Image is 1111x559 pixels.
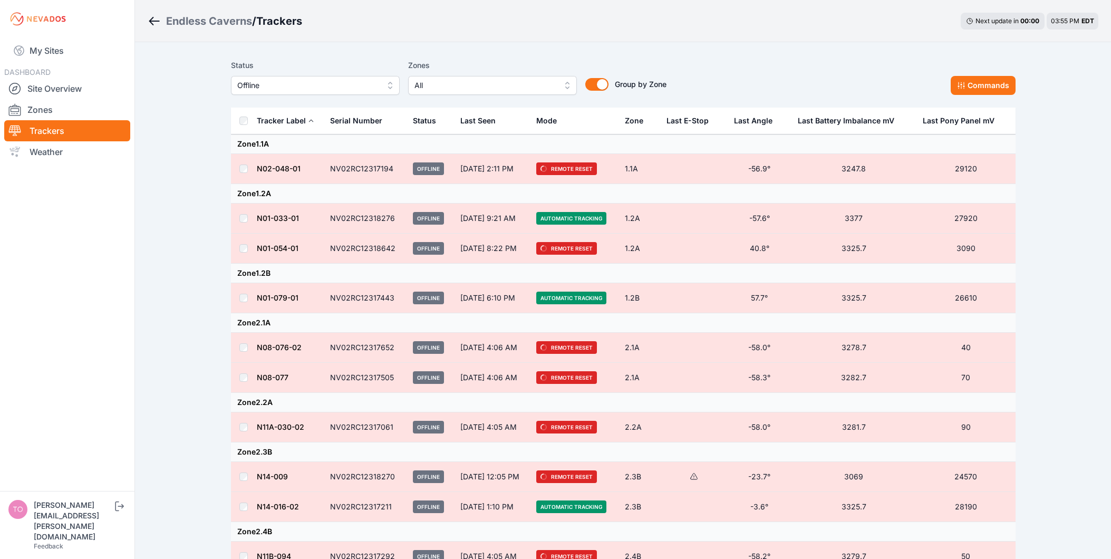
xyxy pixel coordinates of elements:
[454,333,530,363] td: [DATE] 4:06 AM
[231,393,1016,412] td: Zone 2.2A
[1081,17,1094,25] span: EDT
[237,79,379,92] span: Offline
[4,120,130,141] a: Trackers
[414,79,556,92] span: All
[728,412,791,442] td: -58.0°
[916,462,1015,492] td: 24570
[324,154,407,184] td: NV02RC12317194
[916,234,1015,264] td: 3090
[4,99,130,120] a: Zones
[231,522,1016,542] td: Zone 2.4B
[791,234,916,264] td: 3325.7
[536,371,597,384] span: Remote Reset
[34,542,63,550] a: Feedback
[916,154,1015,184] td: 29120
[791,412,916,442] td: 3281.7
[625,108,652,133] button: Zone
[536,421,597,433] span: Remote Reset
[728,204,791,234] td: -57.6°
[413,242,444,255] span: Offline
[536,341,597,354] span: Remote Reset
[916,333,1015,363] td: 40
[257,115,306,126] div: Tracker Label
[791,204,916,234] td: 3377
[231,134,1016,154] td: Zone 1.1A
[4,68,51,76] span: DASHBOARD
[324,363,407,393] td: NV02RC12317505
[324,462,407,492] td: NV02RC12318270
[666,115,709,126] div: Last E-Stop
[536,470,597,483] span: Remote Reset
[257,373,288,382] a: N08-077
[413,470,444,483] span: Offline
[619,154,661,184] td: 1.1A
[791,283,916,313] td: 3325.7
[666,108,717,133] button: Last E-Stop
[798,108,903,133] button: Last Battery Imbalance mV
[791,363,916,393] td: 3282.7
[536,212,606,225] span: Automatic Tracking
[413,371,444,384] span: Offline
[257,108,314,133] button: Tracker Label
[324,333,407,363] td: NV02RC12317652
[791,462,916,492] td: 3069
[413,292,444,304] span: Offline
[257,214,299,223] a: N01-033-01
[454,492,530,522] td: [DATE] 1:10 PM
[619,333,661,363] td: 2.1A
[728,492,791,522] td: -3.6°
[257,343,302,352] a: N08-076-02
[413,162,444,175] span: Offline
[256,14,302,28] h3: Trackers
[324,412,407,442] td: NV02RC12317061
[619,363,661,393] td: 2.1A
[413,341,444,354] span: Offline
[231,264,1016,283] td: Zone 1.2B
[408,59,577,72] label: Zones
[619,412,661,442] td: 2.2A
[916,283,1015,313] td: 26610
[166,14,252,28] a: Endless Caverns
[4,141,130,162] a: Weather
[1051,17,1079,25] span: 03:55 PM
[1020,17,1039,25] div: 00 : 00
[536,242,597,255] span: Remote Reset
[923,115,994,126] div: Last Pony Panel mV
[454,363,530,393] td: [DATE] 4:06 AM
[916,412,1015,442] td: 90
[257,293,298,302] a: N01-079-01
[413,212,444,225] span: Offline
[324,234,407,264] td: NV02RC12318642
[231,313,1016,333] td: Zone 2.1A
[625,115,643,126] div: Zone
[330,108,391,133] button: Serial Number
[454,283,530,313] td: [DATE] 6:10 PM
[536,500,606,513] span: Automatic Tracking
[923,108,1003,133] button: Last Pony Panel mV
[257,244,298,253] a: N01-054-01
[454,462,530,492] td: [DATE] 12:05 PM
[916,363,1015,393] td: 70
[148,7,302,35] nav: Breadcrumb
[791,492,916,522] td: 3325.7
[975,17,1019,25] span: Next update in
[330,115,382,126] div: Serial Number
[231,184,1016,204] td: Zone 1.2A
[413,108,445,133] button: Status
[536,115,557,126] div: Mode
[324,204,407,234] td: NV02RC12318276
[619,234,661,264] td: 1.2A
[728,234,791,264] td: 40.8°
[324,492,407,522] td: NV02RC12317211
[257,422,304,431] a: N11A-030-02
[734,115,772,126] div: Last Angle
[798,115,894,126] div: Last Battery Imbalance mV
[728,154,791,184] td: -56.9°
[536,108,565,133] button: Mode
[916,492,1015,522] td: 28190
[619,283,661,313] td: 1.2B
[454,204,530,234] td: [DATE] 9:21 AM
[413,500,444,513] span: Offline
[615,80,666,89] span: Group by Zone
